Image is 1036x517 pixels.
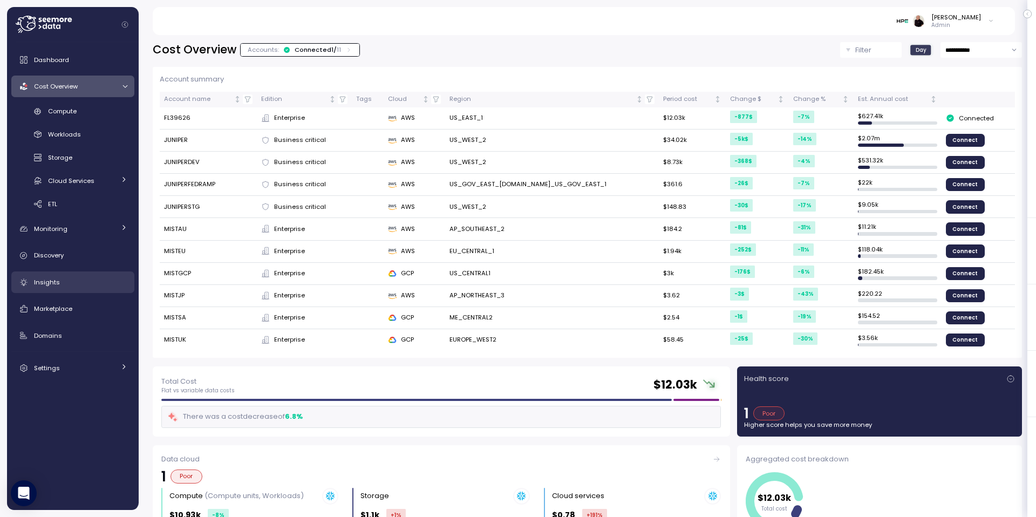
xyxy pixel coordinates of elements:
[777,96,785,103] div: Not sorted
[274,158,326,167] span: Business critical
[34,331,62,340] span: Domains
[388,225,441,234] div: AWS
[659,307,726,329] td: $2.54
[160,130,257,152] td: JUNIPER
[659,92,726,107] th: Period costNot sorted
[659,196,726,218] td: $148.83
[274,135,326,145] span: Business critical
[793,111,814,123] div: -7 %
[659,152,726,174] td: $8.73k
[261,94,327,104] div: Edition
[793,288,818,300] div: -43 %
[946,178,985,191] a: Connect
[11,76,134,97] a: Cost Overview
[11,195,134,213] a: ETL
[653,377,697,393] h2: $ 12.03k
[160,329,257,351] td: MISTUK
[388,94,421,104] div: Cloud
[205,491,304,501] p: (Compute units, Workloads)
[445,307,659,329] td: ME_CENTRAL2
[854,241,942,263] td: $ 118.04k
[11,172,134,189] a: Cloud Services
[952,290,978,302] span: Connect
[274,291,305,301] span: Enterprise
[161,376,235,387] p: Total Cost
[744,406,749,420] p: 1
[48,176,94,185] span: Cloud Services
[730,133,753,145] div: -5k $
[388,291,441,301] div: AWS
[758,492,792,504] tspan: $12.03k
[11,357,134,379] a: Settings
[946,267,985,280] a: Connect
[793,221,815,234] div: -31 %
[793,243,814,256] div: -11 %
[946,156,985,169] a: Connect
[171,470,202,484] div: Poor
[445,285,659,307] td: AP_NORTHEAST_3
[916,46,926,54] span: Day
[445,218,659,240] td: AP_SOUTHEAST_2
[793,94,840,104] div: Change %
[730,243,756,256] div: -252 $
[48,130,81,139] span: Workloads
[295,45,341,54] div: Connected 1 /
[445,329,659,351] td: EUROPE_WEST2
[160,196,257,218] td: JUNIPERSTG
[793,332,817,345] div: -30 %
[388,113,441,123] div: AWS
[48,200,57,208] span: ETL
[793,199,816,212] div: -17 %
[946,200,985,213] a: Connect
[11,298,134,319] a: Marketplace
[854,130,942,152] td: $ 2.07m
[714,96,721,103] div: Not sorted
[248,45,279,54] p: Accounts:
[946,311,985,324] a: Connect
[854,329,942,351] td: $ 3.56k
[285,411,303,422] div: 6.8 %
[730,288,749,300] div: -3 $
[11,126,134,144] a: Workloads
[789,92,854,107] th: Change %Not sorted
[930,96,937,103] div: Not sorted
[840,42,902,58] div: Filter
[160,285,257,307] td: MISTJP
[854,307,942,329] td: $ 154.52
[445,107,659,130] td: US_EAST_1
[854,152,942,174] td: $ 531.32k
[160,218,257,240] td: MISTAU
[160,241,257,263] td: MISTEU
[793,266,814,278] div: -6 %
[744,373,789,384] p: Health score
[952,134,978,146] span: Connect
[730,221,751,234] div: -81 $
[946,289,985,302] a: Connect
[161,387,235,394] p: Flat vs variable data costs
[931,22,981,29] p: Admin
[360,491,389,501] div: Storage
[659,130,726,152] td: $34.02k
[160,107,257,130] td: FL39626
[160,74,1015,85] p: Account summary
[445,196,659,218] td: US_WEST_2
[854,196,942,218] td: $ 9.05k
[445,152,659,174] td: US_WEST_2
[160,92,257,107] th: Account nameNot sorted
[153,42,236,58] h2: Cost Overview
[34,304,72,313] span: Marketplace
[11,480,37,506] div: Open Intercom Messenger
[744,420,1015,429] p: Higher score helps you save more money
[34,82,78,91] span: Cost Overview
[160,307,257,329] td: MISTSA
[329,96,336,103] div: Not sorted
[160,152,257,174] td: JUNIPERDEV
[952,201,978,213] span: Connect
[388,313,441,323] div: GCP
[449,94,634,104] div: Region
[356,94,379,104] div: Tags
[854,218,942,240] td: $ 11.21k
[659,218,726,240] td: $184.2
[855,45,871,56] p: Filter
[854,107,942,130] td: $ 627.41k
